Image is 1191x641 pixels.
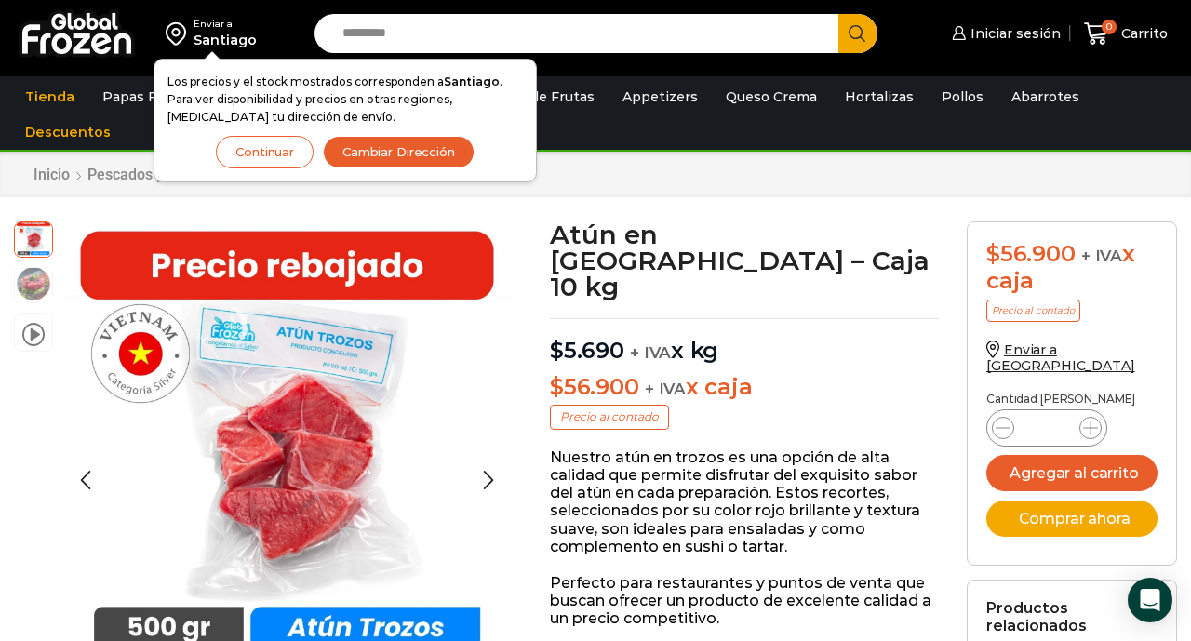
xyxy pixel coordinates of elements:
[550,337,624,364] bdi: 5.690
[16,79,84,114] a: Tienda
[550,574,939,628] p: Perfecto para restaurantes y puntos de venta que buscan ofrecer un producto de excelente calidad ...
[478,79,604,114] a: Pulpa de Frutas
[986,240,1075,267] bdi: 56.900
[986,599,1158,634] h2: Productos relacionados
[613,79,707,114] a: Appetizers
[216,136,314,168] button: Continuar
[645,380,686,398] span: + IVA
[550,318,939,365] p: x kg
[550,374,939,401] p: x caja
[194,18,257,31] div: Enviar a
[716,79,826,114] a: Queso Crema
[1029,415,1064,441] input: Product quantity
[1117,24,1168,43] span: Carrito
[986,240,1000,267] span: $
[630,343,671,362] span: + IVA
[166,18,194,49] img: address-field-icon.svg
[15,220,52,257] span: atun trozo
[33,166,71,183] a: Inicio
[947,15,1061,52] a: Iniciar sesión
[550,373,638,400] bdi: 56.900
[986,300,1080,322] p: Precio al contado
[836,79,923,114] a: Hortalizas
[1002,79,1089,114] a: Abarrotes
[444,74,500,88] strong: Santiago
[986,241,1158,295] div: x caja
[550,448,939,555] p: Nuestro atún en trozos es una opción de alta calidad que permite disfrutar del exquisito sabor de...
[1102,20,1117,34] span: 0
[550,221,939,300] h1: Atún en [GEOGRAPHIC_DATA] – Caja 10 kg
[838,14,877,53] button: Search button
[1081,247,1122,265] span: + IVA
[932,79,993,114] a: Pollos
[16,114,120,150] a: Descuentos
[986,455,1158,491] button: Agregar al carrito
[323,136,475,168] button: Cambiar Dirección
[986,341,1135,374] a: Enviar a [GEOGRAPHIC_DATA]
[1128,578,1172,622] div: Open Intercom Messenger
[550,405,669,429] p: Precio al contado
[33,166,279,183] nav: Breadcrumb
[966,24,1061,43] span: Iniciar sesión
[87,166,230,183] a: Pescados y Mariscos
[550,373,564,400] span: $
[167,73,523,127] p: Los precios y el stock mostrados corresponden a . Para ver disponibilidad y precios en otras regi...
[194,31,257,49] div: Santiago
[986,501,1158,537] button: Comprar ahora
[93,79,196,114] a: Papas Fritas
[15,265,52,302] span: foto tartaro atun
[1079,12,1172,56] a: 0 Carrito
[986,393,1158,406] p: Cantidad [PERSON_NAME]
[550,337,564,364] span: $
